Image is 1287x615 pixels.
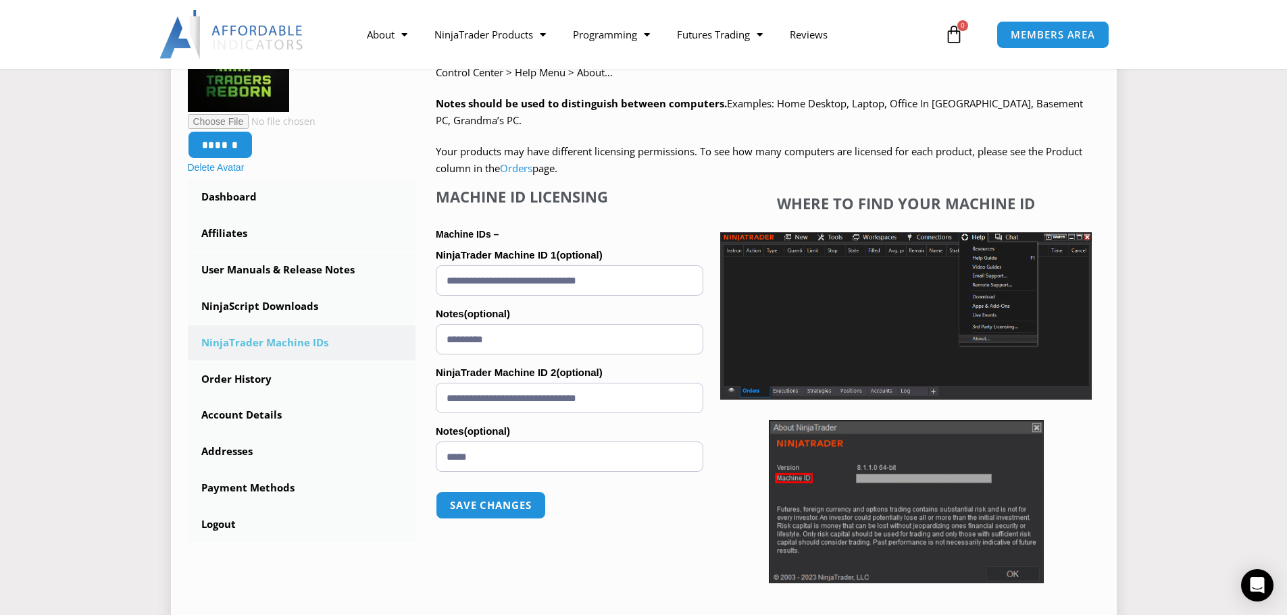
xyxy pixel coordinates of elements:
a: 0 [924,15,984,54]
a: NinjaScript Downloads [188,289,416,324]
span: (optional) [556,249,602,261]
strong: Notes should be used to distinguish between computers. [436,97,727,110]
a: Futures Trading [663,19,776,50]
span: MEMBERS AREA [1011,30,1095,40]
span: Examples: Home Desktop, Laptop, Office In [GEOGRAPHIC_DATA], Basement PC, Grandma’s PC. [436,97,1083,128]
a: Account Details [188,398,416,433]
span: (optional) [464,308,510,319]
span: (optional) [556,367,602,378]
img: LogoAI | Affordable Indicators – NinjaTrader [159,10,305,59]
a: About [353,19,421,50]
img: Screenshot 2025-01-17 114931 | Affordable Indicators – NinjaTrader [769,420,1044,583]
a: Delete Avatar [188,162,245,173]
img: Screenshot 2025-01-17 1155544 | Affordable Indicators – NinjaTrader [720,232,1092,400]
span: 0 [957,20,968,31]
a: Programming [559,19,663,50]
a: Addresses [188,434,416,469]
a: Order History [188,362,416,397]
div: Open Intercom Messenger [1241,569,1273,601]
span: (optional) [464,425,510,437]
strong: Machine IDs – [436,229,499,240]
a: Affiliates [188,216,416,251]
nav: Menu [353,19,941,50]
a: Logout [188,507,416,542]
nav: Account pages [188,180,416,541]
a: Dashboard [188,180,416,215]
h4: Where to find your Machine ID [720,194,1092,212]
span: Your products may have different licensing permissions. To see how many computers are licensed fo... [436,144,1082,176]
h4: Machine ID Licensing [436,188,703,205]
a: NinjaTrader Machine IDs [188,325,416,360]
label: Notes [436,304,703,324]
button: Save changes [436,491,546,519]
a: Payment Methods [188,471,416,506]
a: User Manuals & Release Notes [188,252,416,288]
label: NinjaTrader Machine ID 1 [436,245,703,265]
label: Notes [436,421,703,442]
a: NinjaTrader Products [421,19,559,50]
a: MEMBERS AREA [996,21,1109,49]
a: Reviews [776,19,841,50]
a: Orders [500,161,532,175]
label: NinjaTrader Machine ID 2 [436,363,703,383]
